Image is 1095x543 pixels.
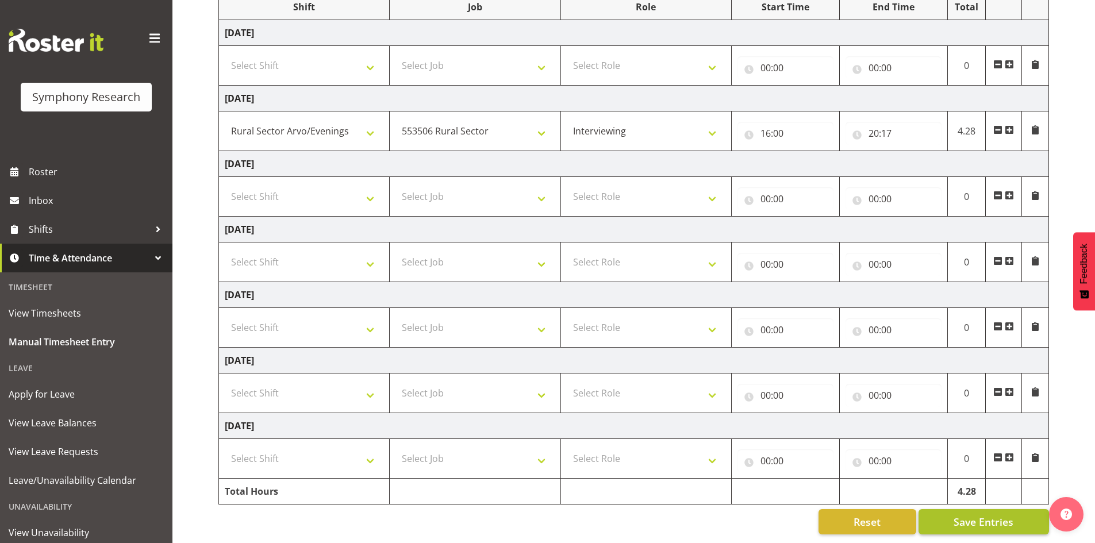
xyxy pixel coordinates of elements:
input: Click to select... [846,449,942,472]
input: Click to select... [846,384,942,407]
a: View Timesheets [3,299,170,328]
a: Leave/Unavailability Calendar [3,466,170,495]
span: View Unavailability [9,524,164,541]
a: Apply for Leave [3,380,170,409]
button: Save Entries [919,509,1049,534]
td: 4.28 [947,479,986,505]
input: Click to select... [737,449,833,472]
td: 4.28 [947,111,986,151]
input: Click to select... [846,253,942,276]
span: Reset [854,514,881,529]
td: 0 [947,242,986,282]
td: [DATE] [219,282,1049,308]
div: Leave [3,356,170,380]
span: Time & Attendance [29,249,149,267]
td: [DATE] [219,348,1049,373]
a: View Leave Balances [3,409,170,437]
td: [DATE] [219,151,1049,177]
input: Click to select... [846,122,942,145]
td: 0 [947,177,986,217]
input: Click to select... [737,253,833,276]
input: Click to select... [737,122,833,145]
span: Feedback [1079,244,1089,284]
td: [DATE] [219,86,1049,111]
td: 0 [947,46,986,86]
td: 0 [947,439,986,479]
span: View Leave Balances [9,414,164,432]
button: Feedback - Show survey [1073,232,1095,310]
a: View Leave Requests [3,437,170,466]
a: Manual Timesheet Entry [3,328,170,356]
div: Timesheet [3,275,170,299]
td: 0 [947,373,986,413]
img: help-xxl-2.png [1061,509,1072,520]
span: Inbox [29,192,167,209]
span: View Leave Requests [9,443,164,460]
input: Click to select... [737,384,833,407]
span: Manual Timesheet Entry [9,333,164,351]
div: Unavailability [3,495,170,518]
span: Roster [29,163,167,180]
span: View Timesheets [9,305,164,322]
img: Rosterit website logo [9,29,103,52]
span: Save Entries [954,514,1013,529]
button: Reset [819,509,916,534]
td: [DATE] [219,413,1049,439]
span: Leave/Unavailability Calendar [9,472,164,489]
input: Click to select... [737,318,833,341]
span: Shifts [29,221,149,238]
input: Click to select... [846,187,942,210]
input: Click to select... [846,56,942,79]
td: Total Hours [219,479,390,505]
td: [DATE] [219,217,1049,242]
input: Click to select... [737,187,833,210]
div: Symphony Research [32,88,140,106]
input: Click to select... [846,318,942,341]
td: [DATE] [219,20,1049,46]
input: Click to select... [737,56,833,79]
td: 0 [947,308,986,348]
span: Apply for Leave [9,386,164,403]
